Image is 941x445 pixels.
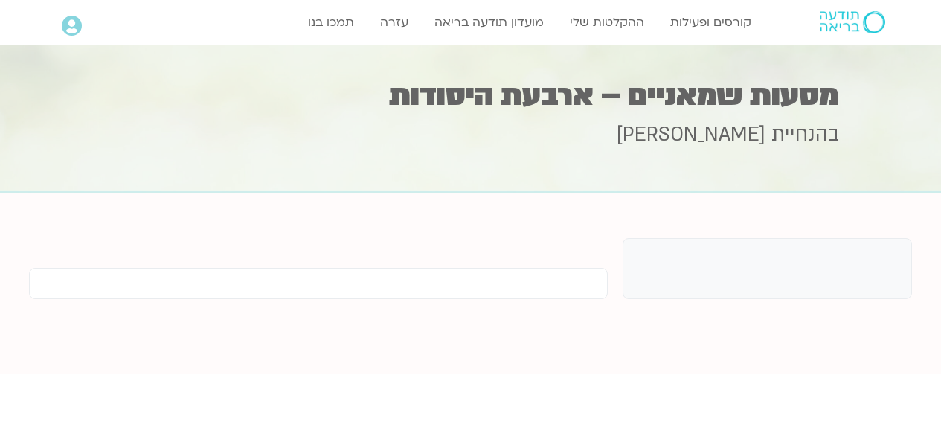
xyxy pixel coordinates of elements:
[373,8,416,36] a: עזרה
[427,8,551,36] a: מועדון תודעה בריאה
[771,121,839,148] span: בהנחיית
[103,81,839,110] h1: מסעות שמאניים – ארבעת היסודות
[663,8,759,36] a: קורסים ופעילות
[301,8,362,36] a: תמכו בנו
[562,8,652,36] a: ההקלטות שלי
[617,121,765,148] span: [PERSON_NAME]
[820,11,885,33] img: תודעה בריאה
